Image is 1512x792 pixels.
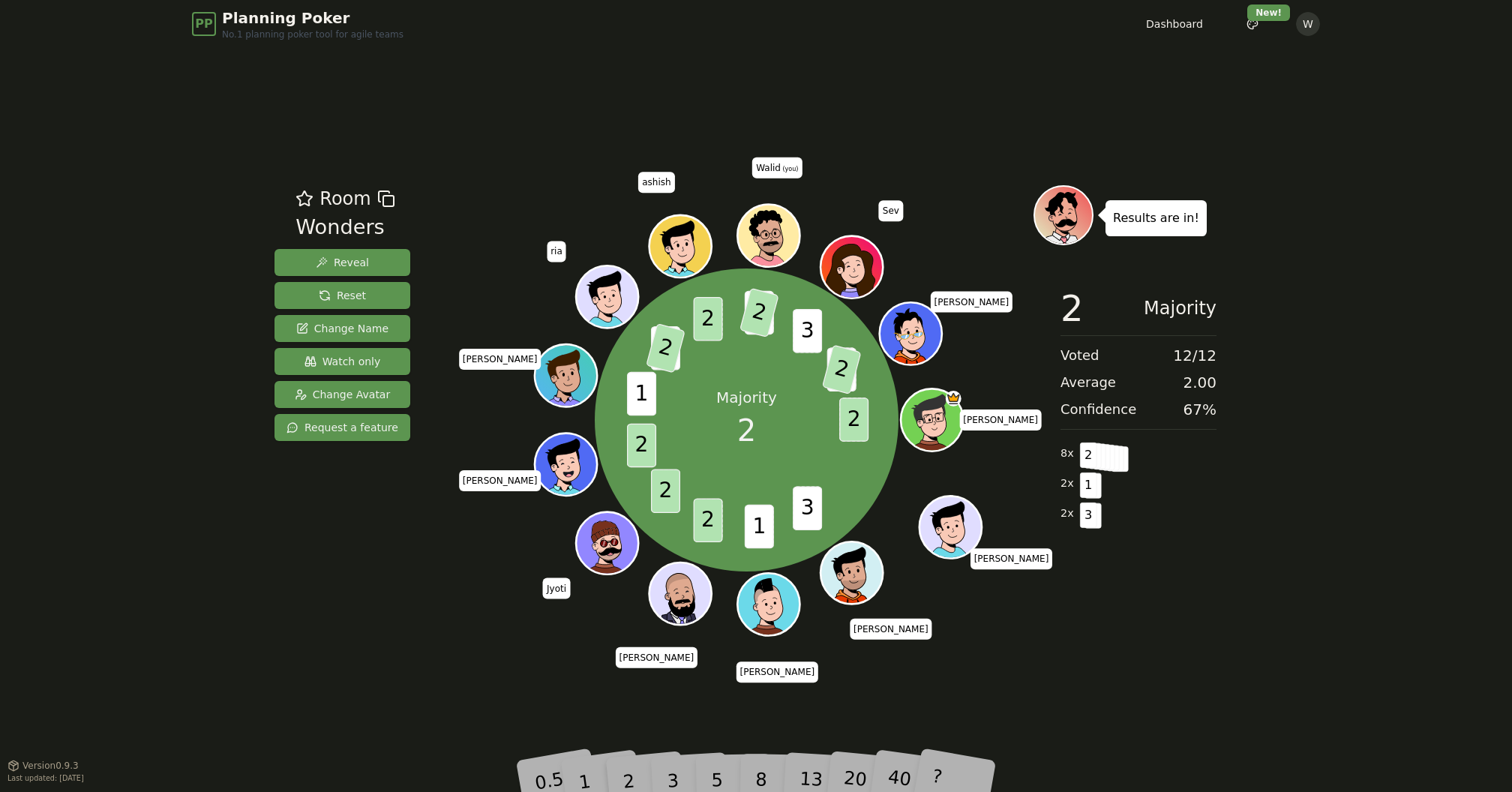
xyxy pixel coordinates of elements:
[319,185,370,212] span: Room
[638,172,674,193] span: Click to change your name
[793,487,823,531] span: 3
[1296,12,1320,36] button: W
[295,387,391,402] span: Change Avatar
[459,470,541,491] span: Click to change your name
[316,255,369,270] span: Reveal
[1060,372,1116,393] span: Average
[459,349,541,370] span: Click to change your name
[694,297,723,341] span: 2
[286,420,398,435] span: Request a feature
[1247,4,1290,21] div: New!
[737,408,756,453] span: 2
[547,241,566,262] span: Click to change your name
[274,249,410,276] button: Reveal
[1060,290,1084,326] span: 2
[304,354,381,369] span: Watch only
[1060,505,1074,522] span: 2 x
[628,372,657,416] span: 1
[319,288,366,303] span: Reset
[651,469,680,514] span: 2
[1113,208,1199,229] p: Results are in!
[1060,345,1099,366] span: Voted
[840,398,869,442] span: 2
[1144,290,1216,326] span: Majority
[822,345,862,395] span: 2
[793,309,823,353] span: 3
[946,391,961,406] span: ryan is the host
[959,409,1042,430] span: Click to change your name
[274,414,410,441] button: Request a feature
[1080,472,1097,498] span: 1
[616,647,698,668] span: Click to change your name
[192,7,403,40] a: PPPlanning PokerNo.1 planning poker tool for agile teams
[7,774,84,782] span: Last updated: [DATE]
[1183,372,1216,393] span: 2.00
[1060,475,1074,492] span: 2 x
[7,760,79,772] button: Version0.9.3
[1060,399,1136,420] span: Confidence
[295,185,313,212] button: Add as favourite
[296,321,388,336] span: Change Name
[781,166,799,172] span: (you)
[879,200,903,221] span: Click to change your name
[1080,502,1097,528] span: 3
[739,206,798,265] button: Click to change your avatar
[22,760,79,772] span: Version 0.9.3
[694,499,723,543] span: 2
[195,15,212,33] span: PP
[970,548,1053,569] span: Click to change your name
[222,28,403,40] span: No.1 planning poker tool for agile teams
[752,157,802,178] span: Click to change your name
[1239,10,1266,37] button: New!
[274,282,410,309] button: Reset
[745,505,774,549] span: 1
[1080,442,1097,468] span: 2
[295,212,394,243] div: Wonders
[274,315,410,342] button: Change Name
[274,348,410,375] button: Watch only
[1060,445,1074,462] span: 8 x
[628,424,657,468] span: 2
[646,323,686,373] span: 2
[736,661,818,682] span: Click to change your name
[1173,345,1216,366] span: 12 / 12
[543,578,570,599] span: Click to change your name
[222,7,403,28] span: Planning Poker
[739,288,779,338] span: 2
[1183,399,1216,420] span: 67 %
[716,387,777,408] p: Majority
[850,619,932,640] span: Click to change your name
[274,381,410,408] button: Change Avatar
[1146,16,1203,31] a: Dashboard
[931,292,1013,313] span: Click to change your name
